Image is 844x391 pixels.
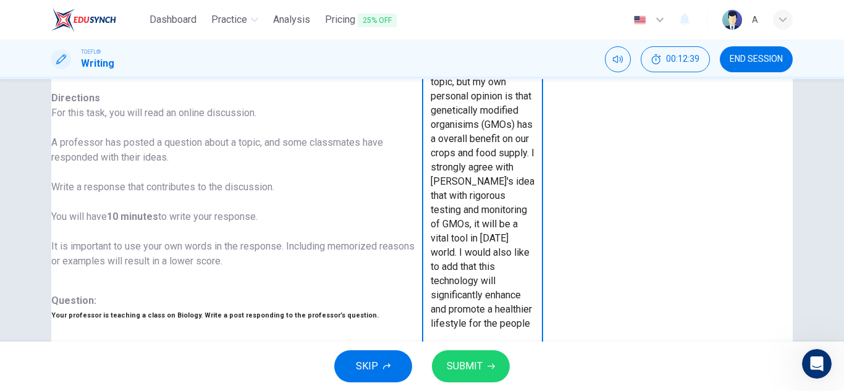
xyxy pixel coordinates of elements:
[320,9,402,32] button: Pricing25% OFF
[752,12,758,27] div: A
[730,54,783,64] span: END SESSION
[51,308,422,323] h6: Your professor is teaching a class on Biology. Write a post responding to the professor’s question.
[722,10,742,30] img: Profile picture
[802,349,832,379] iframe: Intercom live chat
[334,350,412,382] button: SKIP
[25,88,222,130] p: Hey A. Welcome to EduSynch!
[18,255,229,291] div: CEFR Level Test Structure and Scoring System
[666,54,699,64] span: 00:12:39
[25,177,187,190] div: Ask a question
[211,12,247,27] span: Practice
[25,130,222,151] p: How can we help?
[81,48,101,56] span: TOEFL®
[51,293,422,308] h6: Question :
[165,277,247,327] button: Help
[18,225,229,250] button: Search for help
[25,190,187,203] div: AI Agent and team can help
[27,308,55,317] span: Home
[641,46,710,72] button: 00:12:39
[150,12,196,27] span: Dashboard
[103,308,145,317] span: Messages
[82,277,164,327] button: Messages
[213,20,235,42] div: Close
[641,46,710,72] div: Hide
[358,14,397,27] span: 25% OFF
[196,308,216,317] span: Help
[51,338,422,382] h6: In your response, you should do the following: • Express and support your personal opinion • Make...
[447,358,483,375] span: SUBMIT
[273,12,310,27] span: Analysis
[25,260,207,286] div: CEFR Level Test Structure and Scoring System
[51,7,145,32] a: EduSynch logo
[145,9,201,31] button: Dashboard
[356,358,378,375] span: SKIP
[206,9,263,31] button: Practice
[605,46,631,72] div: Mute
[192,183,207,198] img: Profile image for Fin
[432,350,510,382] button: SUBMIT
[12,167,235,214] div: Ask a questionAI Agent and team can helpProfile image for Fin
[720,46,793,72] button: END SESSION
[81,56,114,71] h1: Writing
[268,9,315,31] button: Analysis
[632,15,648,25] img: en
[51,106,422,269] p: For this task, you will read an online discussion. A professor has posted a question about a topi...
[51,7,116,32] img: EduSynch logo
[25,232,100,245] span: Search for help
[107,211,158,222] b: 10 minutes
[51,91,422,284] h6: Directions
[325,12,397,28] span: Pricing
